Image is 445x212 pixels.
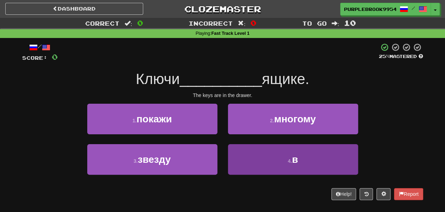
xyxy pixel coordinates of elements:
[136,71,180,87] span: Ключи
[22,55,47,61] span: Score:
[87,144,217,175] button: 3.звезду
[228,104,358,134] button: 2.многому
[379,53,389,59] span: 25 %
[292,154,298,165] span: в
[132,118,136,123] small: 1 .
[302,20,326,27] span: To go
[125,20,132,26] span: :
[228,144,358,175] button: 4.в
[262,71,309,87] span: ящике.
[360,188,373,200] button: Round history (alt+y)
[274,114,316,124] span: многому
[344,19,356,27] span: 10
[331,188,356,200] button: Help!
[137,19,143,27] span: 0
[379,53,423,60] div: Mastered
[87,104,217,134] button: 1.покажи
[331,20,339,26] span: :
[154,3,292,15] a: Clozemaster
[344,6,396,12] span: PurpleBrook9954
[340,3,431,15] a: PurpleBrook9954 /
[270,118,274,123] small: 2 .
[5,3,143,15] a: Dashboard
[22,92,423,99] div: The keys are in the drawer.
[22,43,58,52] div: /
[180,71,262,87] span: __________
[189,20,233,27] span: Incorrect
[136,114,172,124] span: покажи
[238,20,246,26] span: :
[250,19,256,27] span: 0
[211,31,250,36] strong: Fast Track Level 1
[134,158,138,164] small: 3 .
[288,158,292,164] small: 4 .
[394,188,423,200] button: Report
[412,6,415,11] span: /
[85,20,120,27] span: Correct
[52,52,58,61] span: 0
[138,154,171,165] span: звезду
